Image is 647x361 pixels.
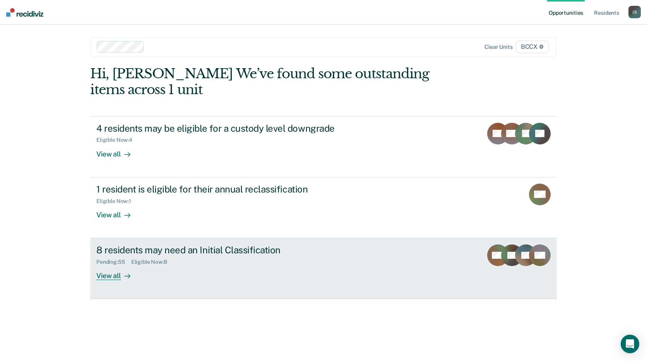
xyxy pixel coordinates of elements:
[96,244,368,256] div: 8 residents may need an Initial Classification
[90,177,557,238] a: 1 resident is eligible for their annual reclassificationEligible Now:1View all
[628,6,641,18] button: JS
[6,8,43,17] img: Recidiviz
[516,41,549,53] span: BCCX
[96,137,139,143] div: Eligible Now : 4
[96,184,368,195] div: 1 resident is eligible for their annual reclassification
[96,259,131,265] div: Pending : 55
[90,66,464,98] div: Hi, [PERSON_NAME] We’ve found some outstanding items across 1 unit
[628,6,641,18] div: J S
[96,265,140,280] div: View all
[90,238,557,299] a: 8 residents may need an Initial ClassificationPending:55Eligible Now:8View all
[96,123,368,134] div: 4 residents may be eligible for a custody level downgrade
[621,335,639,353] div: Open Intercom Messenger
[90,116,557,177] a: 4 residents may be eligible for a custody level downgradeEligible Now:4View all
[96,198,137,205] div: Eligible Now : 1
[484,44,513,50] div: Clear units
[96,143,140,158] div: View all
[96,204,140,219] div: View all
[131,259,173,265] div: Eligible Now : 8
